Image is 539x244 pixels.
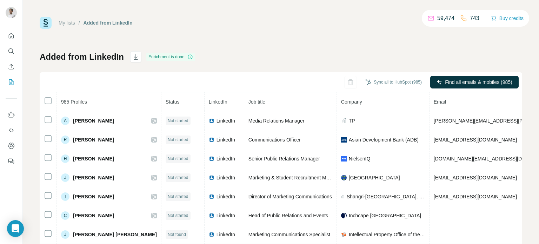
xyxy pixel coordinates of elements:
[40,17,52,29] img: Surfe Logo
[341,232,347,237] img: company-logo
[248,156,320,161] span: Senior Public Relations Manager
[217,193,235,200] span: LinkedIn
[430,76,519,88] button: Find all emails & mobiles (985)
[59,20,75,26] a: My lists
[6,7,17,18] img: Avatar
[61,154,69,163] div: H
[347,193,425,200] span: Shangri-[GEOGRAPHIC_DATA], [GEOGRAPHIC_DATA]
[73,193,114,200] span: [PERSON_NAME]
[209,175,214,180] img: LinkedIn logo
[73,155,114,162] span: [PERSON_NAME]
[491,13,524,23] button: Buy credits
[168,137,188,143] span: Not started
[217,136,235,143] span: LinkedIn
[6,45,17,58] button: Search
[209,137,214,143] img: LinkedIn logo
[434,137,517,143] span: [EMAIL_ADDRESS][DOMAIN_NAME]
[168,193,188,200] span: Not started
[434,194,517,199] span: [EMAIL_ADDRESS][DOMAIN_NAME]
[209,99,227,105] span: LinkedIn
[61,192,69,201] div: I
[73,231,157,238] span: [PERSON_NAME] [PERSON_NAME]
[61,230,69,239] div: J
[6,155,17,167] button: Feedback
[434,175,517,180] span: [EMAIL_ADDRESS][DOMAIN_NAME]
[349,212,421,219] span: Inchcape [GEOGRAPHIC_DATA]
[6,29,17,42] button: Quick start
[61,211,69,220] div: C
[6,108,17,121] button: Use Surfe on LinkedIn
[40,51,124,62] h1: Added from LinkedIn
[73,174,114,181] span: [PERSON_NAME]
[341,213,347,218] img: company-logo
[7,220,24,237] div: Open Intercom Messenger
[248,99,265,105] span: Job title
[349,231,425,238] span: Intellectual Property Office of the [GEOGRAPHIC_DATA]
[209,194,214,199] img: LinkedIn logo
[349,174,400,181] span: [GEOGRAPHIC_DATA]
[248,137,301,143] span: Communications Officer
[73,212,114,219] span: [PERSON_NAME]
[217,155,235,162] span: LinkedIn
[6,124,17,137] button: Use Surfe API
[168,231,186,238] span: Not found
[6,60,17,73] button: Enrich CSV
[341,175,347,180] img: company-logo
[61,136,69,144] div: R
[349,136,419,143] span: Asian Development Bank (ADB)
[84,19,133,26] div: Added from LinkedIn
[217,174,235,181] span: LinkedIn
[209,232,214,237] img: LinkedIn logo
[248,118,305,124] span: Media Relations Manager
[209,118,214,124] img: LinkedIn logo
[437,14,454,22] p: 59,474
[6,76,17,88] button: My lists
[79,19,80,26] li: /
[61,117,69,125] div: A
[6,139,17,152] button: Dashboard
[217,212,235,219] span: LinkedIn
[217,117,235,124] span: LinkedIn
[168,156,188,162] span: Not started
[341,99,362,105] span: Company
[73,136,114,143] span: [PERSON_NAME]
[61,99,87,105] span: 985 Profiles
[341,137,347,143] img: company-logo
[209,213,214,218] img: LinkedIn logo
[61,173,69,182] div: J
[168,174,188,181] span: Not started
[73,117,114,124] span: [PERSON_NAME]
[349,117,355,124] span: TP
[360,77,427,87] button: Sync all to HubSpot (985)
[349,155,370,162] span: NielsenIQ
[470,14,479,22] p: 743
[248,213,328,218] span: Head of Public Relations and Events
[248,175,341,180] span: Marketing & Student Recruitment Manager
[248,194,332,199] span: Director of Marketing Communications
[166,99,180,105] span: Status
[209,156,214,161] img: LinkedIn logo
[434,99,446,105] span: Email
[445,79,512,86] span: Find all emails & mobiles (985)
[248,232,330,237] span: Marketing Communications Specialist
[341,156,347,161] img: company-logo
[217,231,235,238] span: LinkedIn
[146,53,195,61] div: Enrichment is done
[168,212,188,219] span: Not started
[168,118,188,124] span: Not started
